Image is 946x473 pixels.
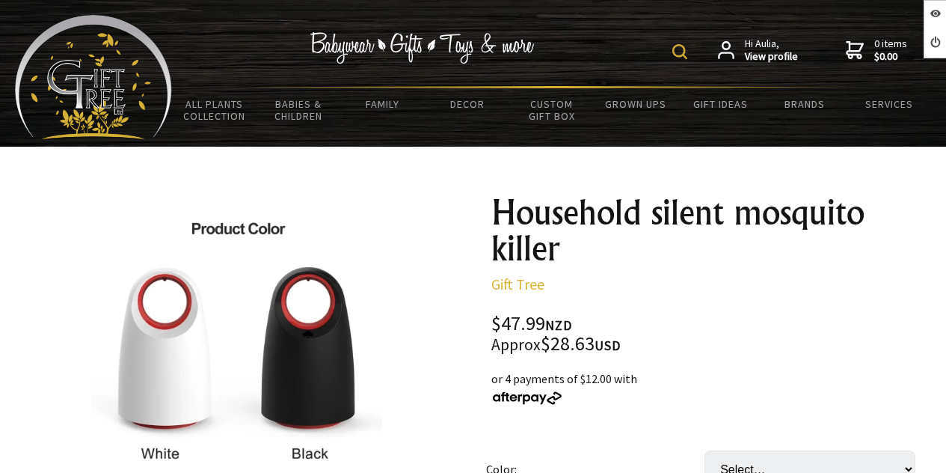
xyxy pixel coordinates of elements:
[172,88,257,132] a: All Plants Collection
[15,15,172,139] img: Babyware - Gifts - Toys and more...
[257,88,341,132] a: Babies & Children
[509,88,594,132] a: Custom Gift Box
[341,88,426,120] a: Family
[718,37,798,64] a: Hi Aulia,View profile
[491,195,928,266] h1: Household silent mosquito killer
[491,314,928,355] div: $47.99 $28.63
[491,275,544,293] a: Gift Tree
[762,88,847,120] a: Brands
[425,88,509,120] a: Decor
[678,88,763,120] a: Gift Ideas
[672,44,687,59] img: product search
[874,37,907,64] span: 0 items
[594,88,678,120] a: Grown Ups
[846,37,907,64] a: 0 items$0.00
[545,317,572,334] span: NZD
[847,88,931,120] a: Services
[491,391,563,405] img: Afterpay
[595,337,621,354] span: USD
[491,370,928,406] div: or 4 payments of $12.00 with
[310,32,535,64] img: Babywear - Gifts - Toys & more
[745,37,798,64] span: Hi Aulia,
[745,50,798,64] strong: View profile
[874,50,907,64] strong: $0.00
[491,335,541,355] small: Approx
